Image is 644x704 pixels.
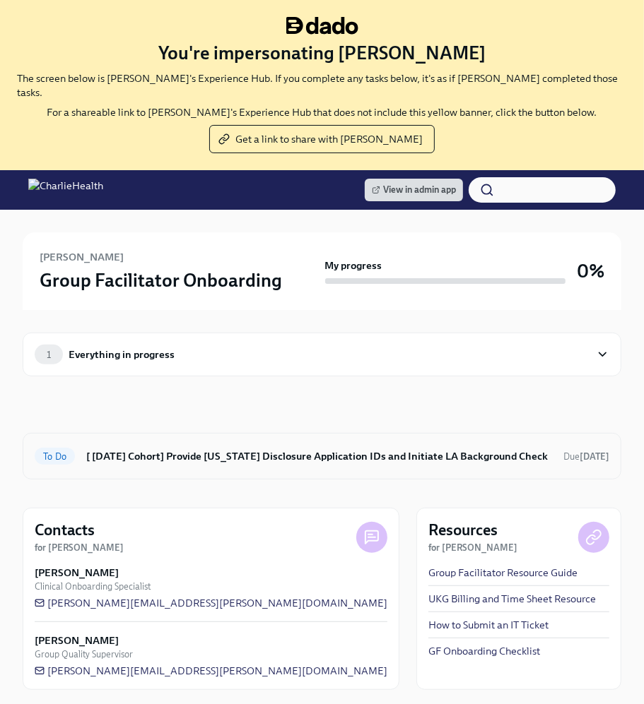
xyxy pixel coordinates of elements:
h3: Group Facilitator Onboarding [40,268,282,293]
span: October 15th, 2025 10:00 [563,450,609,463]
strong: My progress [325,258,382,273]
a: [PERSON_NAME][EMAIL_ADDRESS][PERSON_NAME][DOMAIN_NAME] [35,664,387,678]
h6: [PERSON_NAME] [40,249,124,265]
div: Everything in progress [69,347,175,362]
span: Due [563,451,609,462]
a: UKG Billing and Time Sheet Resource [428,592,596,606]
strong: [PERSON_NAME] [35,566,119,580]
strong: for [PERSON_NAME] [35,542,124,553]
p: The screen below is [PERSON_NAME]'s Experience Hub. If you complete any tasks below, it's as if [... [17,71,627,100]
a: View in admin app [365,179,463,201]
h6: [ [DATE] Cohort] Provide [US_STATE] Disclosure Application IDs and Initiate LA Background Check [86,448,552,464]
span: To Do [35,451,75,462]
span: 1 [38,350,59,360]
img: CharlieHealth [28,179,103,201]
img: dado [286,17,358,35]
a: To Do[ [DATE] Cohort] Provide [US_STATE] Disclosure Application IDs and Initiate LA Background Ch... [35,445,609,467]
span: View in admin app [372,183,456,197]
h3: You're impersonating [PERSON_NAME] [158,40,486,66]
a: Group Facilitator Resource Guide [428,566,578,580]
span: Clinical Onboarding Specialist [35,580,151,593]
a: How to Submit an IT Ticket [428,618,549,632]
div: In progress [23,405,85,422]
h3: 0% [577,258,604,284]
a: GF Onboarding Checklist [428,644,540,658]
h4: Contacts [35,520,95,541]
span: Group Quality Supervisor [35,648,133,661]
p: For a shareable link to [PERSON_NAME]'s Experience Hub that does not include this yellow banner, ... [47,105,597,119]
span: Get a link to share with [PERSON_NAME] [221,132,423,146]
h4: Resources [428,520,498,541]
button: Get a link to share with [PERSON_NAME] [209,125,435,153]
a: [PERSON_NAME][EMAIL_ADDRESS][PERSON_NAME][DOMAIN_NAME] [35,596,387,610]
strong: [PERSON_NAME] [35,633,119,648]
strong: [DATE] [580,451,609,462]
strong: for [PERSON_NAME] [428,542,517,553]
